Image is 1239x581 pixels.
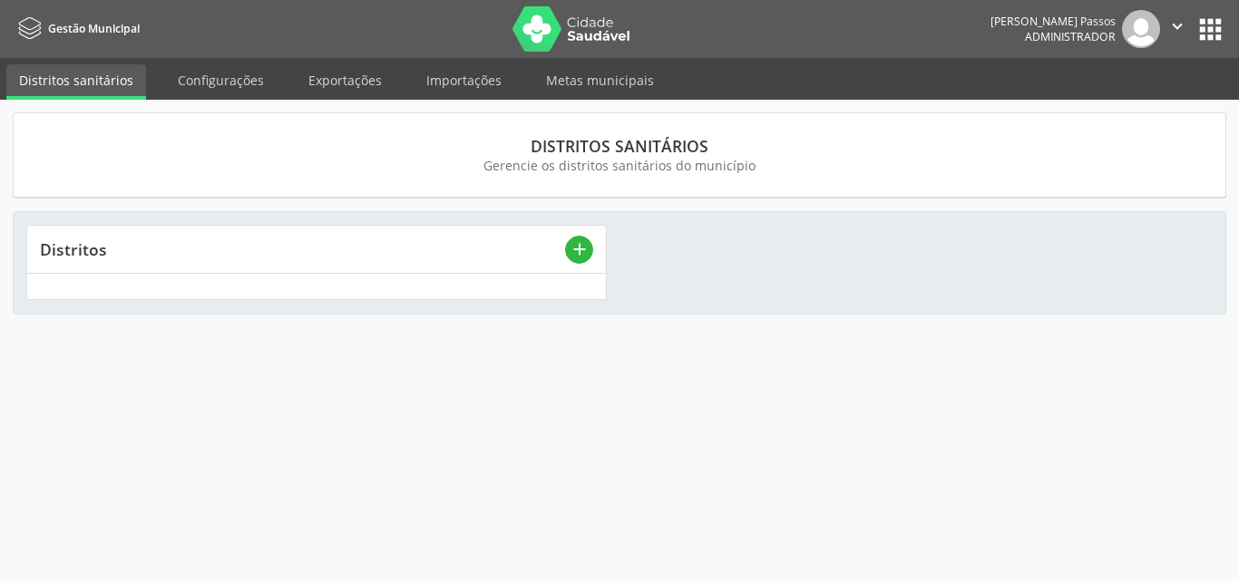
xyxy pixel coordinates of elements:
[1122,10,1160,48] img: img
[40,239,565,259] div: Distritos
[48,21,140,36] span: Gestão Municipal
[39,156,1200,175] div: Gerencie os distritos sanitários do município
[565,236,593,264] button: add
[1195,14,1226,45] button: apps
[165,64,277,96] a: Configurações
[13,14,140,44] a: Gestão Municipal
[39,136,1200,156] div: Distritos sanitários
[990,14,1116,29] div: [PERSON_NAME] Passos
[1160,10,1195,48] button: 
[6,64,146,100] a: Distritos sanitários
[533,64,667,96] a: Metas municipais
[1167,16,1187,36] i: 
[570,239,590,259] i: add
[414,64,514,96] a: Importações
[296,64,395,96] a: Exportações
[1025,29,1116,44] span: Administrador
